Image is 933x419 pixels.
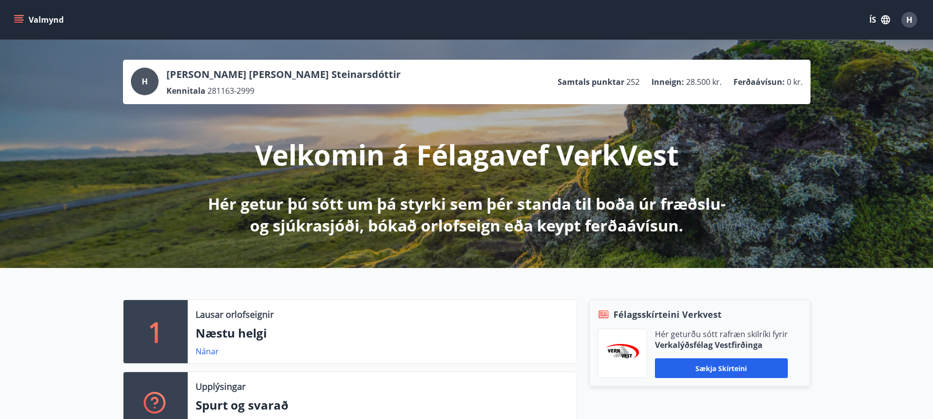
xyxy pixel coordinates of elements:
[166,85,205,96] p: Kennitala
[897,8,921,32] button: H
[686,76,722,87] span: 28.500 kr.
[12,11,68,29] button: menu
[613,308,722,321] span: Félagsskírteini Verkvest
[906,14,912,25] span: H
[655,358,788,378] button: Sækja skírteini
[196,346,219,357] a: Nánar
[787,76,803,87] span: 0 kr.
[196,397,569,414] p: Spurt og svarað
[626,76,640,87] span: 252
[558,76,624,87] p: Samtals punktar
[166,68,401,81] p: [PERSON_NAME] [PERSON_NAME] Steinarsdóttir
[733,76,785,87] p: Ferðaávísun :
[196,380,245,393] p: Upplýsingar
[255,136,679,173] p: Velkomin á Félagavef VerkVest
[207,85,254,96] span: 281163-2999
[196,325,569,342] p: Næstu helgi
[655,329,788,340] p: Hér geturðu sótt rafræn skilríki fyrir
[864,11,895,29] button: ÍS
[655,340,788,350] p: Verkalýðsfélag Vestfirðinga
[142,76,148,87] span: H
[148,313,163,350] p: 1
[651,76,684,87] p: Inneign :
[606,344,639,363] img: jihgzMk4dcgjRAW2aMgpbAqQEG7LZi0j9dOLAUvz.png
[206,193,728,236] p: Hér getur þú sótt um þá styrki sem þér standa til boða úr fræðslu- og sjúkrasjóði, bókað orlofsei...
[196,308,274,321] p: Lausar orlofseignir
